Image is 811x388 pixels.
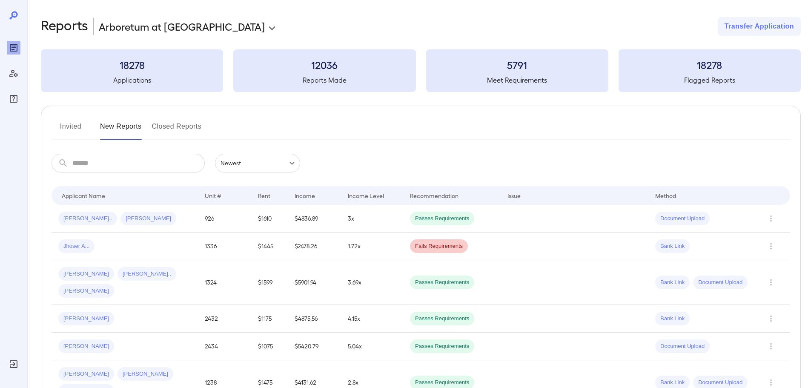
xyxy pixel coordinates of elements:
td: 3.69x [341,260,403,305]
span: [PERSON_NAME].. [117,270,176,278]
td: 926 [198,205,251,233]
span: Passes Requirements [410,379,474,387]
span: Passes Requirements [410,279,474,287]
div: Reports [7,41,20,55]
div: Income Level [348,190,384,201]
p: Arboretum at [GEOGRAPHIC_DATA] [99,20,265,33]
h5: Applications [41,75,223,85]
span: [PERSON_NAME].. [58,215,117,223]
td: $1075 [251,333,287,360]
td: 4.15x [341,305,403,333]
span: [PERSON_NAME] [58,270,114,278]
span: Document Upload [693,279,748,287]
td: 5.04x [341,333,403,360]
h3: 12036 [233,58,416,72]
span: Document Upload [693,379,748,387]
h3: 5791 [426,58,608,72]
td: $1445 [251,233,287,260]
div: FAQ [7,92,20,106]
h2: Reports [41,17,88,36]
span: Jhoser A... [58,242,95,250]
span: Bank Link [655,379,690,387]
h3: 18278 [619,58,801,72]
td: 2432 [198,305,251,333]
div: Applicant Name [62,190,105,201]
h5: Flagged Reports [619,75,801,85]
div: Method [655,190,676,201]
td: $4836.89 [288,205,341,233]
button: Invited [52,120,90,140]
span: [PERSON_NAME] [58,342,114,351]
td: 3x [341,205,403,233]
span: Bank Link [655,242,690,250]
button: Row Actions [764,276,778,289]
button: Row Actions [764,312,778,325]
h5: Meet Requirements [426,75,608,85]
span: [PERSON_NAME] [58,370,114,378]
div: Issue [507,190,521,201]
button: Row Actions [764,239,778,253]
span: [PERSON_NAME] [58,287,114,295]
td: $4875.56 [288,305,341,333]
td: $2478.26 [288,233,341,260]
div: Newest [215,154,300,172]
td: $1175 [251,305,287,333]
button: New Reports [100,120,142,140]
div: Log Out [7,357,20,371]
span: [PERSON_NAME] [58,315,114,323]
summary: 18278Applications12036Reports Made5791Meet Requirements18278Flagged Reports [41,49,801,92]
div: Recommendation [410,190,459,201]
td: $5420.79 [288,333,341,360]
div: Rent [258,190,272,201]
span: Passes Requirements [410,315,474,323]
button: Closed Reports [152,120,202,140]
div: Income [295,190,315,201]
td: 1324 [198,260,251,305]
span: Document Upload [655,215,710,223]
td: $1610 [251,205,287,233]
button: Row Actions [764,339,778,353]
td: 1.72x [341,233,403,260]
span: Passes Requirements [410,215,474,223]
span: Passes Requirements [410,342,474,351]
button: Transfer Application [718,17,801,36]
span: Fails Requirements [410,242,468,250]
span: Document Upload [655,342,710,351]
span: Bank Link [655,279,690,287]
div: Unit # [205,190,221,201]
td: $1599 [251,260,287,305]
button: Row Actions [764,212,778,225]
div: Manage Users [7,66,20,80]
td: 1336 [198,233,251,260]
span: [PERSON_NAME] [120,215,176,223]
h3: 18278 [41,58,223,72]
td: 2434 [198,333,251,360]
td: $5901.94 [288,260,341,305]
span: Bank Link [655,315,690,323]
h5: Reports Made [233,75,416,85]
span: [PERSON_NAME] [117,370,173,378]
